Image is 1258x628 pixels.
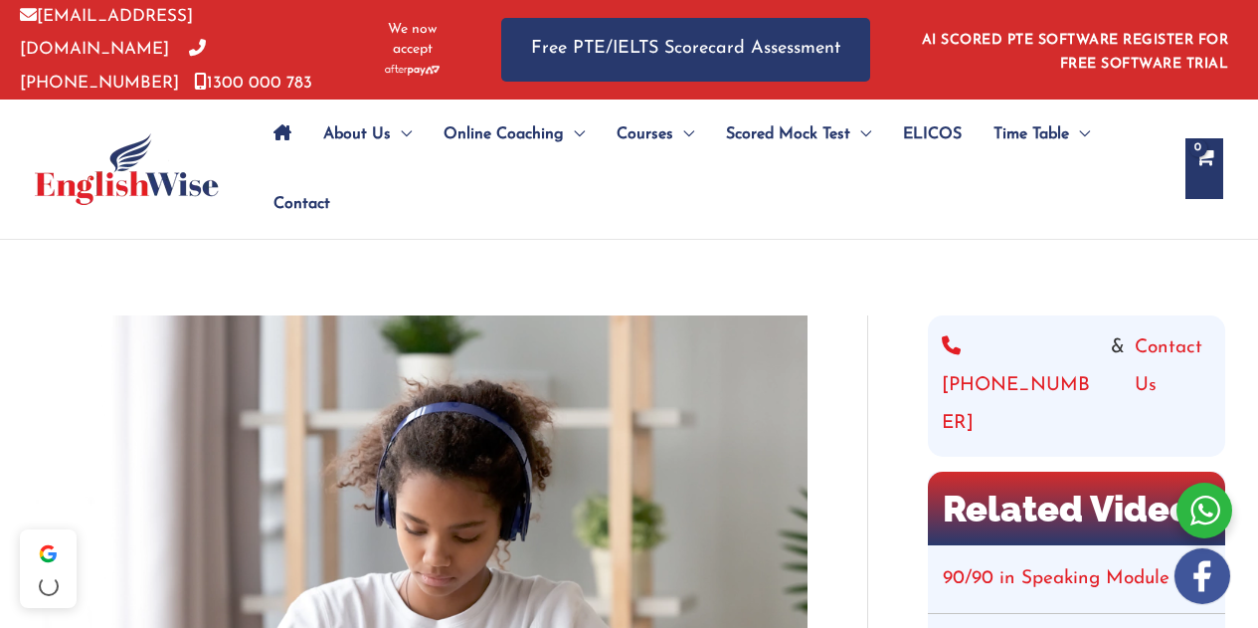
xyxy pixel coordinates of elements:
a: [PHONE_NUMBER] [942,329,1101,443]
a: [PHONE_NUMBER] [20,41,206,91]
a: 1300 000 783 [194,75,312,92]
span: Contact [273,169,330,239]
span: Courses [617,100,673,169]
img: cropped-ew-logo [35,133,219,205]
span: Menu Toggle [564,100,585,169]
nav: Site Navigation: Main Menu [258,100,1166,239]
span: Online Coaching [444,100,564,169]
a: Time TableMenu Toggle [978,100,1106,169]
a: About UsMenu Toggle [307,100,428,169]
span: About Us [323,100,391,169]
span: Menu Toggle [391,100,412,169]
div: & [942,329,1211,443]
a: CoursesMenu Toggle [601,100,710,169]
a: Scored Mock TestMenu Toggle [710,100,887,169]
a: Contact [258,169,330,239]
aside: Header Widget 1 [910,17,1238,82]
span: Menu Toggle [673,100,694,169]
span: Scored Mock Test [726,100,850,169]
span: We now accept [373,20,451,60]
img: white-facebook.png [1174,548,1230,604]
a: 90/90 in Speaking Module PTE [943,569,1209,588]
span: ELICOS [903,100,962,169]
img: Afterpay-Logo [385,65,440,76]
a: View Shopping Cart, empty [1185,138,1223,199]
span: Menu Toggle [1069,100,1090,169]
a: AI SCORED PTE SOFTWARE REGISTER FOR FREE SOFTWARE TRIAL [922,33,1229,72]
a: Free PTE/IELTS Scorecard Assessment [501,18,870,81]
span: Time Table [993,100,1069,169]
h2: Related Video [928,472,1225,545]
a: [EMAIL_ADDRESS][DOMAIN_NAME] [20,8,193,58]
a: ELICOS [887,100,978,169]
span: Menu Toggle [850,100,871,169]
a: Contact Us [1135,329,1211,443]
a: Online CoachingMenu Toggle [428,100,601,169]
